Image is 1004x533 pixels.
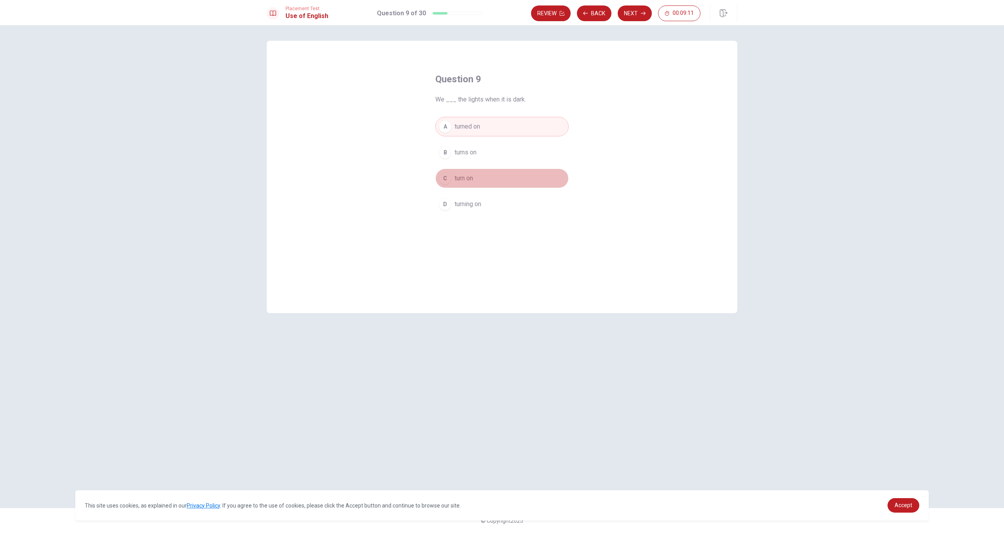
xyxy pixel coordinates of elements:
span: turning on [455,199,481,209]
button: Cturn on [435,169,569,188]
span: turns on [455,148,477,157]
span: turn on [455,174,473,183]
h4: Question 9 [435,73,569,85]
button: Bturns on [435,143,569,162]
button: Next [618,5,652,21]
span: This site uses cookies, as explained in our . If you agree to the use of cookies, please click th... [85,502,461,509]
button: Dturning on [435,194,569,214]
div: A [439,120,451,133]
span: Placement Test [286,6,328,11]
div: cookieconsent [75,490,929,520]
h1: Use of English [286,11,328,21]
button: Review [531,5,571,21]
span: Accept [895,502,912,508]
div: D [439,198,451,210]
div: C [439,172,451,185]
h1: Question 9 of 30 [377,9,426,18]
span: © Copyright 2025 [481,518,523,524]
div: B [439,146,451,159]
span: We ___ the lights when it is dark. [435,95,569,104]
button: Back [577,5,611,21]
a: Privacy Policy [187,502,220,509]
span: 00:09:11 [673,10,694,16]
button: Aturned on [435,117,569,136]
span: turned on [455,122,480,131]
button: 00:09:11 [658,5,700,21]
a: dismiss cookie message [888,498,919,513]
